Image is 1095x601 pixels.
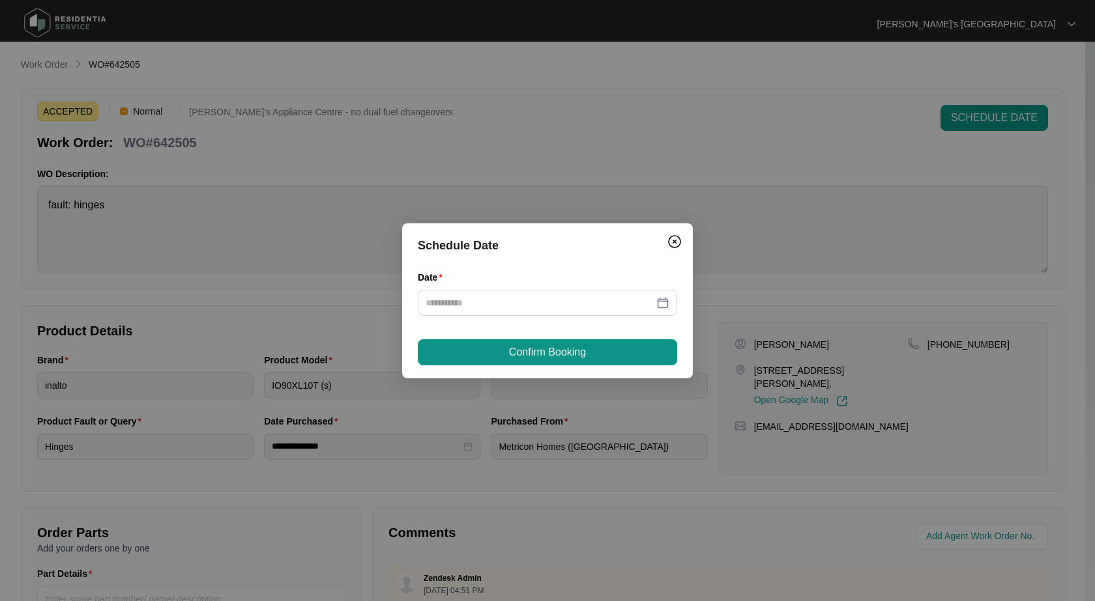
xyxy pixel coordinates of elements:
[418,236,677,255] div: Schedule Date
[664,231,685,252] button: Close
[418,271,448,284] label: Date
[426,296,654,310] input: Date
[667,234,682,249] img: closeCircle
[509,344,586,360] span: Confirm Booking
[418,339,677,365] button: Confirm Booking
